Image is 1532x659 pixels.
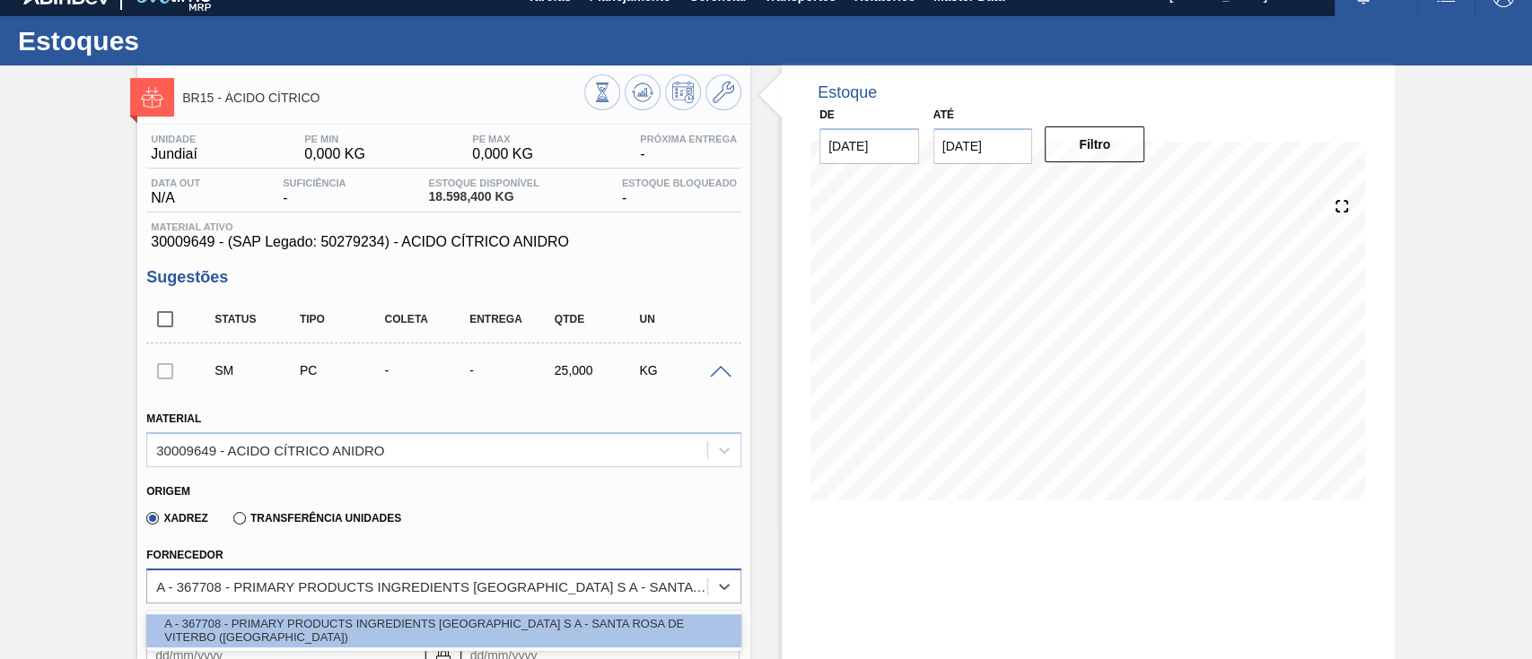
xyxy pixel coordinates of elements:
span: Material ativo [151,221,737,232]
div: A - 367708 - PRIMARY PRODUCTS INGREDIENTS [GEOGRAPHIC_DATA] S A - SANTA ROSA DE VITERBO ([GEOGRAP... [156,578,709,594]
div: KG [635,363,728,377]
span: Próxima Entrega [640,134,737,144]
div: N/A [146,178,205,206]
div: 25,000 [550,363,643,377]
span: Unidade [151,134,197,144]
label: Fornecedor [146,549,223,561]
div: Qtde [550,313,643,325]
span: 18.598,400 KG [428,190,538,204]
div: UN [635,313,728,325]
div: - [465,363,558,377]
div: Coleta [380,313,473,325]
span: Estoque Bloqueado [622,178,737,188]
div: A - 367708 - PRIMARY PRODUCTS INGREDIENTS [GEOGRAPHIC_DATA] S A - SANTA ROSA DE VITERBO ([GEOGRAP... [146,614,741,647]
button: Programar Estoque [665,74,701,110]
input: dd/mm/yyyy [933,128,1033,164]
label: Origem [146,485,190,498]
input: dd/mm/yyyy [819,128,919,164]
span: Data out [151,178,200,188]
div: Status [210,313,303,325]
h1: Estoques [18,30,337,51]
span: Suficiência [283,178,346,188]
span: Jundiaí [151,146,197,162]
div: - [278,178,350,206]
button: Atualizar Gráfico [625,74,661,110]
div: - [617,178,741,206]
button: Visão Geral dos Estoques [584,74,620,110]
span: PE MIN [304,134,365,144]
div: 30009649 - ACIDO CÍTRICO ANIDRO [156,442,384,457]
div: - [380,363,473,377]
h3: Sugestões [146,268,741,287]
label: Material [146,412,201,425]
span: BR15 - ÁCIDO CÍTRICO [182,91,584,105]
div: Tipo [295,313,389,325]
button: Ir ao Master Data / Geral [705,74,741,110]
div: - [635,134,741,162]
div: Sugestão Manual [210,363,303,377]
span: 0,000 KG [472,146,533,162]
img: Ícone [141,86,163,108]
label: Xadrez [146,512,208,525]
div: Pedido de Compra [295,363,389,377]
div: Estoque [818,83,877,102]
label: Até [933,108,954,121]
div: Entrega [465,313,558,325]
button: Filtro [1045,126,1144,162]
span: Estoque Disponível [428,178,538,188]
span: 30009649 - (SAP Legado: 50279234) - ACIDO CÍTRICO ANIDRO [151,234,737,250]
span: PE MAX [472,134,533,144]
label: Transferência Unidades [233,512,401,525]
span: 0,000 KG [304,146,365,162]
label: De [819,108,835,121]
